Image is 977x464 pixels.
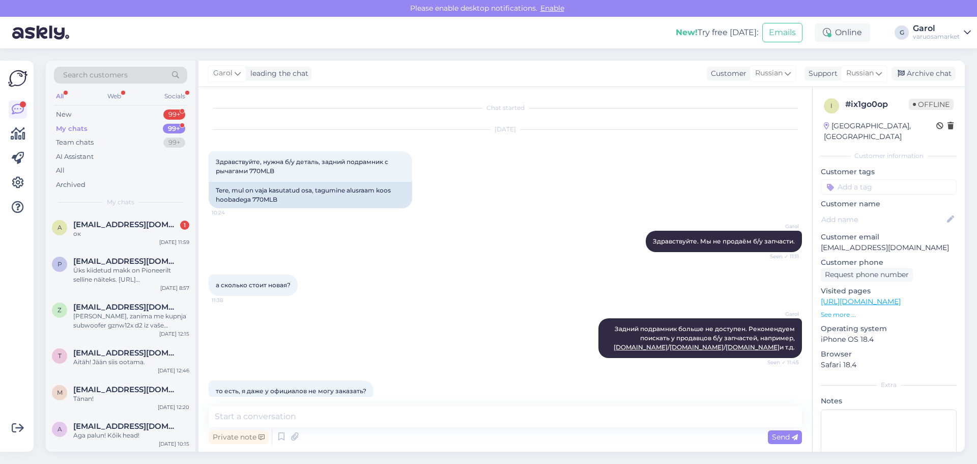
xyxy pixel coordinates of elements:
div: Customer information [821,151,957,160]
div: 99+ [163,110,185,120]
span: Garol [213,68,233,79]
p: Customer tags [821,167,957,177]
span: Offline [909,99,954,110]
span: Seen ✓ 11:11 [761,253,799,260]
div: # ix1go0op [845,98,909,111]
div: [DATE] 10:15 [159,440,189,448]
div: [GEOGRAPHIC_DATA], [GEOGRAPHIC_DATA] [824,121,936,142]
div: G [895,25,909,40]
img: Askly Logo [8,69,27,88]
div: Aitäh! Jään siis ootama. [73,358,189,367]
div: Web [105,90,123,103]
span: matikonsap@gmail.com [73,385,179,394]
span: i [830,102,832,110]
div: Üks kiidetud makk on Pioneerilt selline näiteks. [URL][DOMAIN_NAME] [73,266,189,284]
span: a [58,425,62,433]
div: [PERSON_NAME], zanima me kupnja subwoofer gznw12x d2 iz vaše ponude.buduci da artikl tezi 21 kg m... [73,312,189,330]
span: p [58,260,62,268]
p: See more ... [821,310,957,319]
p: Visited pages [821,286,957,296]
a: [DOMAIN_NAME] [614,343,668,351]
div: Archived [56,180,85,190]
span: t [58,352,62,360]
span: My chats [107,198,134,207]
div: [DATE] 12:46 [158,367,189,374]
div: [DATE] 12:20 [158,403,189,411]
span: Здравствуйте, нужна б/у деталь, задний подрамник с рычагами 770MLB [216,158,390,175]
span: talis753@gmail.com [73,348,179,358]
div: All [56,166,65,176]
div: [DATE] 12:15 [159,330,189,338]
span: Seen ✓ 11:45 [761,359,799,366]
div: varuosamarket [913,33,960,41]
span: Enable [537,4,567,13]
div: Garol [913,24,960,33]
a: Garolvaruosamarket [913,24,971,41]
div: [DATE] [209,125,802,134]
a: [DOMAIN_NAME] [670,343,724,351]
div: AI Assistant [56,152,94,162]
div: 1 [180,221,189,230]
div: All [54,90,66,103]
div: Aga palun! Kõik head! [73,431,189,440]
p: iPhone OS 18.4 [821,334,957,345]
span: zlatkooresic60@gmail.com [73,303,179,312]
span: Search customers [63,70,128,80]
span: Garol [761,223,799,230]
span: pax.parnsein@mail.ee [73,257,179,266]
div: Archive chat [892,67,956,80]
div: leading the chat [246,68,308,79]
span: ats.kell32@gmail.com [73,422,179,431]
span: aprudnikov@mail.com [73,220,179,229]
p: Notes [821,396,957,406]
div: ок [73,229,189,238]
p: [EMAIL_ADDRESS][DOMAIN_NAME] [821,242,957,253]
div: My chats [56,124,88,134]
div: [DATE] 8:57 [160,284,189,292]
div: New [56,110,71,120]
span: Задний подрамник больше не доступен. Рекомендуем поискать у продавцов б/у запчастей, например, / ... [614,325,796,351]
div: 99+ [163,138,185,148]
span: то есть, я даже у официалов не могу заказать? [216,387,366,395]
div: Online [815,23,870,42]
div: Customer [707,68,746,79]
span: Garol [761,310,799,318]
div: Socials [162,90,187,103]
div: Extra [821,380,957,390]
div: Chat started [209,103,802,113]
b: New! [676,28,698,37]
span: Здравствуйте. Мы не продаём б/у запчасти. [653,237,795,245]
p: Operating system [821,323,957,334]
div: [DATE] 11:59 [159,238,189,246]
p: Customer phone [821,257,957,268]
div: Support [804,68,838,79]
div: Request phone number [821,268,913,282]
div: Try free [DATE]: [676,26,758,39]
span: а сколько стоит новая? [216,281,291,289]
span: 10:24 [212,209,250,216]
a: [URL][DOMAIN_NAME] [821,297,901,306]
span: Russian [755,68,783,79]
span: z [58,306,62,314]
div: Tere, mul on vaja kasutatud osa, tagumine alusraam koos hoobadega 770MLB [209,182,412,208]
input: Add a tag [821,179,957,195]
p: Browser [821,349,957,360]
span: Russian [846,68,874,79]
div: 99+ [163,124,185,134]
span: Send [772,432,798,442]
a: [DOMAIN_NAME] [726,343,780,351]
div: Private note [209,430,269,444]
div: Tänan! [73,394,189,403]
span: m [57,389,63,396]
input: Add name [821,214,945,225]
p: Customer email [821,232,957,242]
div: Team chats [56,138,94,148]
p: Safari 18.4 [821,360,957,370]
button: Emails [762,23,802,42]
span: a [58,224,62,231]
p: Customer name [821,199,957,209]
span: 11:38 [212,296,250,304]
